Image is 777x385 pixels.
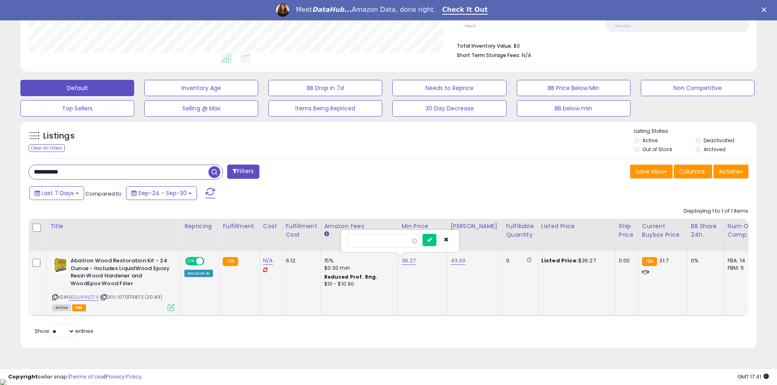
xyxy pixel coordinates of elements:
small: Prev: N/A [615,24,631,29]
div: Num of Comp. [728,222,757,239]
span: 2025-10-8 17:41 GMT [737,373,769,381]
div: BB Share 24h. [691,222,721,239]
div: $0.30 min [324,264,392,272]
div: Title [50,222,177,231]
button: Default [20,80,134,96]
b: Abatron Wood Restoration Kit - 24 Ounce - Includes LiquidWood Epoxy Resin Wood Hardener and WoodE... [71,257,170,289]
span: Last 7 Days [42,189,74,197]
button: BB Drop in 7d [268,80,382,96]
div: 6.12 [286,257,314,264]
small: FBA [223,257,238,266]
div: 0.00 [619,257,632,264]
div: Amazon AI [184,270,213,277]
div: Current Buybox Price [642,222,684,239]
a: Terms of Use [70,373,104,381]
label: Deactivated [704,137,734,144]
img: 51vgz6aWYyL._SL40_.jpg [52,257,69,273]
img: Profile image for Georgie [276,4,289,17]
a: 43.00 [451,257,466,265]
button: 30 Day Decrease [392,100,506,117]
p: Listing States: [634,128,757,135]
b: Listed Price: [541,257,578,264]
button: Last 7 Days [29,186,84,200]
span: Sep-24 - Sep-30 [138,189,187,197]
li: $0 [457,40,742,50]
div: Ship Price [619,222,635,239]
span: FBA [72,304,86,311]
span: 31.7 [659,257,669,264]
div: 0 [506,257,531,264]
span: Compared to: [85,190,123,198]
a: B00JWRLO7A [69,294,99,301]
button: Needs to Reprice [392,80,506,96]
i: DataHub... [312,6,352,13]
span: N/A [522,51,531,59]
label: Active [642,137,657,144]
div: Listed Price [541,222,612,231]
label: Archived [704,146,726,153]
b: Reduced Prof. Rng. [324,273,378,280]
small: FBA [642,257,657,266]
a: N/A [263,257,273,265]
div: $36.27 [541,257,609,264]
div: Min Price [402,222,444,231]
span: OFF [203,258,216,265]
div: Amazon Fees [324,222,395,231]
button: BB Price Below Min [517,80,631,96]
div: Meet Amazon Data, done right. [296,6,436,14]
div: seller snap | | [8,373,142,381]
button: Inventory Age [144,80,258,96]
div: Fulfillment [223,222,256,231]
span: ON [186,258,196,265]
div: 15% [324,257,392,264]
strong: Copyright [8,373,38,381]
button: Filters [227,165,259,179]
button: Selling @ Max [144,100,258,117]
div: FBA: 14 [728,257,755,264]
button: Columns [674,165,712,178]
div: [PERSON_NAME] [451,222,499,231]
button: Save View [630,165,673,178]
button: Sep-24 - Sep-30 [126,186,197,200]
span: All listings currently available for purchase on Amazon [52,304,71,311]
div: FBM: 5 [728,264,755,272]
button: Top Sellers [20,100,134,117]
small: Prev: 0 [465,24,476,29]
div: Cost [263,222,279,231]
div: $10 - $10.90 [324,281,392,288]
b: Total Inventory Value: [457,42,512,49]
div: Clear All Filters [29,144,65,152]
div: Close [762,7,770,12]
span: Columns [679,167,705,176]
button: Actions [713,165,748,178]
button: Items Being Repriced [268,100,382,117]
b: Short Term Storage Fees: [457,52,520,59]
div: 0% [691,257,718,264]
div: Fulfillment Cost [286,222,317,239]
div: Repricing [184,222,216,231]
div: Displaying 1 to 1 of 1 items [684,207,748,215]
label: Out of Stock [642,146,672,153]
a: 36.27 [402,257,416,265]
div: Fulfillable Quantity [506,222,534,239]
button: BB below min [517,100,631,117]
button: Non Competitive [641,80,755,96]
div: ASIN: [52,257,175,310]
small: Amazon Fees. [324,231,329,238]
a: Check It Out [442,6,488,15]
span: | SKU: 1070175872 (20.83) [100,294,162,300]
span: Show: entries [35,327,93,335]
h5: Listings [43,130,75,142]
a: Privacy Policy [106,373,142,381]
